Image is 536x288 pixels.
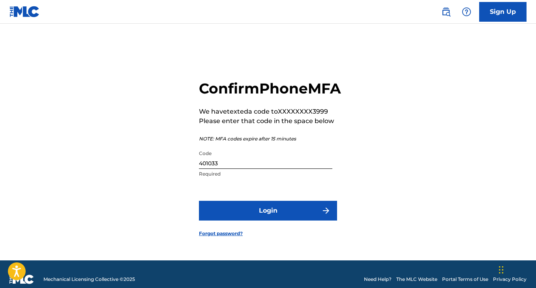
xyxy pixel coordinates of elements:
a: Forgot password? [199,230,243,237]
button: Login [199,201,337,221]
a: Privacy Policy [493,276,527,283]
img: search [441,7,451,17]
p: Please enter that code in the space below [199,116,341,126]
img: f7272a7cc735f4ea7f67.svg [321,206,331,215]
a: Portal Terms of Use [442,276,488,283]
a: Public Search [438,4,454,20]
iframe: Chat Widget [497,250,536,288]
h2: Confirm Phone MFA [199,80,341,97]
div: Help [459,4,474,20]
a: The MLC Website [396,276,437,283]
p: We have texted a code to XXXXXXXX3999 [199,107,341,116]
a: Sign Up [479,2,527,22]
a: Need Help? [364,276,392,283]
p: Required [199,170,332,178]
span: Mechanical Licensing Collective © 2025 [43,276,135,283]
div: Drag [499,258,504,282]
img: MLC Logo [9,6,40,17]
img: help [462,7,471,17]
img: logo [9,275,34,284]
p: NOTE: MFA codes expire after 15 minutes [199,135,341,142]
